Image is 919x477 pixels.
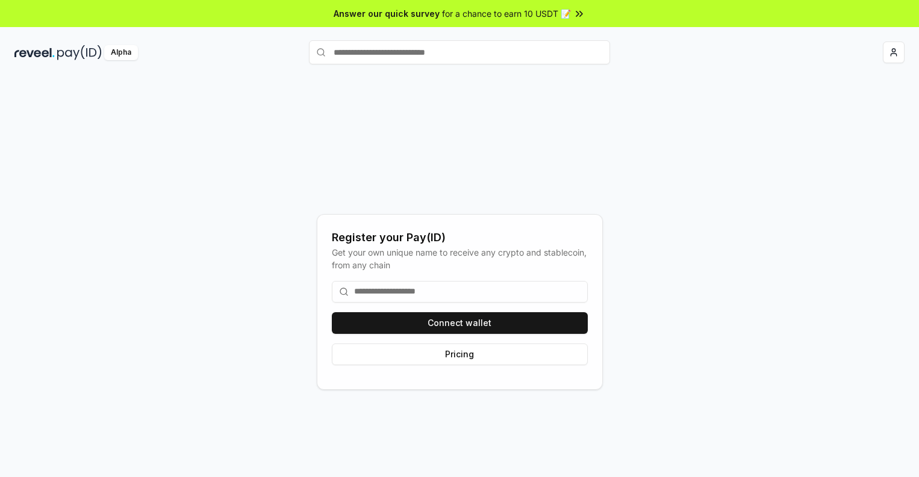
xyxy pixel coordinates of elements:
img: reveel_dark [14,45,55,60]
span: for a chance to earn 10 USDT 📝 [442,7,571,20]
span: Answer our quick survey [334,7,440,20]
div: Get your own unique name to receive any crypto and stablecoin, from any chain [332,246,588,271]
button: Connect wallet [332,312,588,334]
div: Register your Pay(ID) [332,229,588,246]
div: Alpha [104,45,138,60]
button: Pricing [332,343,588,365]
img: pay_id [57,45,102,60]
